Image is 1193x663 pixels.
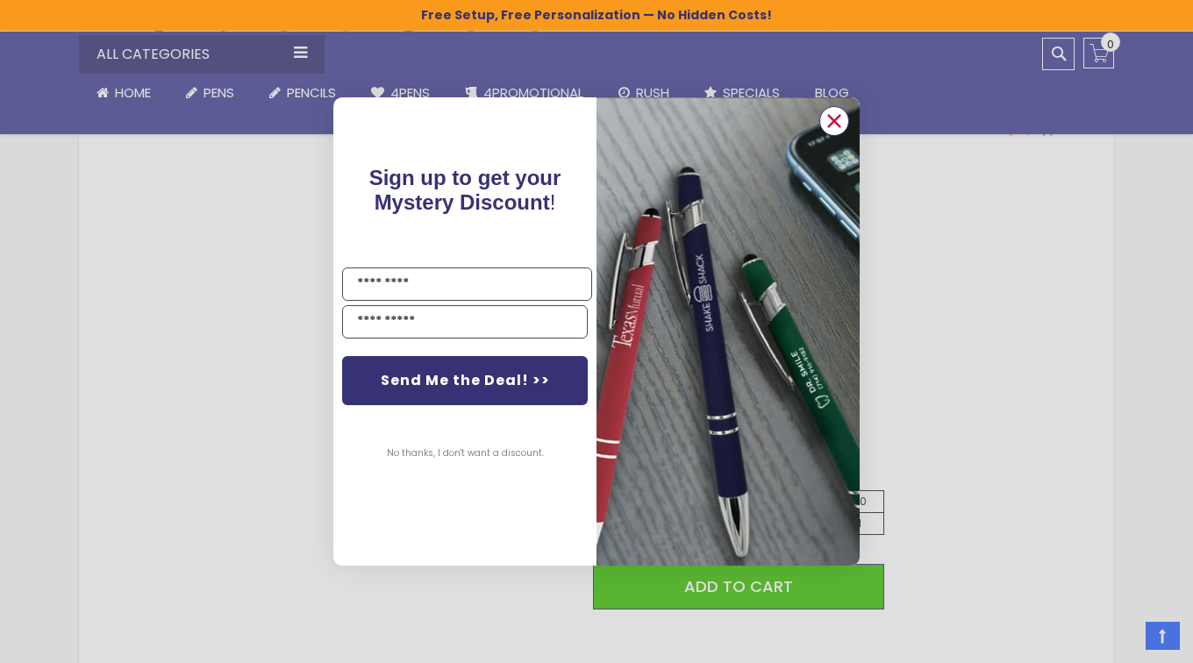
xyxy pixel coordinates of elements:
[596,97,860,565] img: pop-up-image
[1048,616,1193,663] iframe: Google Customer Reviews
[378,431,553,475] button: No thanks, I don't want a discount.
[342,356,588,405] button: Send Me the Deal! >>
[369,166,561,214] span: !
[819,106,849,136] button: Close dialog
[369,166,561,214] span: Sign up to get your Mystery Discount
